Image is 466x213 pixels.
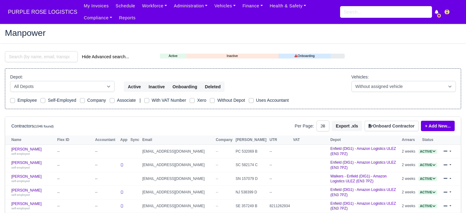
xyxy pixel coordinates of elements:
a: Active [419,149,437,154]
th: App [119,135,129,145]
button: Deleted [201,82,225,92]
a: Active [419,204,437,208]
th: Company [214,135,234,145]
h2: Manpower [5,29,461,37]
td: -- [56,199,93,213]
a: Active [419,190,437,194]
td: PC 532069 B [234,145,268,158]
label: With VAT Number [152,97,186,104]
td: [EMAIL_ADDRESS][DOMAIN_NAME] [141,172,214,186]
small: self-employed [11,179,30,183]
td: 2 weeks [400,186,417,200]
a: Inactive [186,53,278,59]
a: [PERSON_NAME] self-employed [11,188,54,197]
td: -- [93,186,119,200]
span: -- [216,149,218,154]
th: Accountant [93,135,119,145]
span: Active [419,149,437,154]
td: SN 157079 D [234,172,268,186]
a: [PERSON_NAME] self-employed [11,161,54,169]
a: [PERSON_NAME] self-employed [11,202,54,211]
a: Enfield (DIG1) - Amazon Logistics ULEZ (EN3 7PZ) [330,160,396,170]
td: [EMAIL_ADDRESS][DOMAIN_NAME] [141,158,214,172]
td: -- [56,186,93,200]
small: self-employed [11,152,30,155]
small: self-employed [11,207,30,210]
h6: Contractors [11,124,54,129]
small: self-employed [11,166,30,169]
a: Walkers - Enfield (DIG1) - Amazon Logistics ULEZ (EN3 7PZ) [330,174,387,184]
label: Vehicles: [351,74,369,81]
input: Search (by name, email, transporter id) ... [5,51,78,62]
td: -- [56,158,93,172]
td: SC 582174 C [234,158,268,172]
button: Inactive [145,82,169,92]
div: + Add New... [419,121,455,131]
td: 2 weeks [400,199,417,213]
td: -- [56,145,93,158]
div: Manpower [0,24,466,44]
label: Self-Employed [48,97,76,104]
iframe: Chat Widget [435,184,466,213]
td: -- [93,199,119,213]
label: Without Depot [217,97,245,104]
label: Associate [117,97,136,104]
td: 2 weeks [400,145,417,158]
button: Onboarding [169,82,201,92]
th: Email [141,135,214,145]
th: Arrears [400,135,417,145]
small: (1046 found) [34,124,54,128]
label: Per Page: [295,123,314,130]
th: Flex ID [56,135,93,145]
th: UTR [268,135,292,145]
span: PURPLE ROSE LOGISTICS [5,6,80,18]
td: [EMAIL_ADDRESS][DOMAIN_NAME] [141,199,214,213]
td: SE 357249 B [234,199,268,213]
th: VAT [291,135,329,145]
td: -- [268,172,292,186]
button: Onboard Contractor [365,121,419,131]
input: Search... [340,6,432,18]
label: Uses Accountant [256,97,289,104]
label: Depot: [10,74,23,81]
span: -- [216,177,218,181]
td: [EMAIL_ADDRESS][DOMAIN_NAME] [141,186,214,200]
td: -- [93,145,119,158]
a: Active [160,53,186,59]
td: NJ 538399 D [234,186,268,200]
a: Active [419,177,437,181]
a: Enfield (DIG1) - Amazon Logistics ULEZ (EN3 7PZ) [330,146,396,156]
span: -- [216,204,218,208]
a: Compliance [80,12,116,24]
a: Enfield (DIG1) - Amazon Logistics ULEZ (EN3 7PZ) [330,201,396,211]
span: -- [216,163,218,167]
span: -- [216,190,218,194]
th: Name [5,135,56,145]
th: Sync [129,135,141,145]
th: Depot [329,135,400,145]
th: [PERSON_NAME] [234,135,268,145]
td: -- [268,145,292,158]
small: self-employed [11,193,30,196]
a: Active [419,163,437,167]
td: [EMAIL_ADDRESS][DOMAIN_NAME] [141,145,214,158]
td: -- [268,186,292,200]
button: Hide Advanced search... [78,51,133,62]
a: Enfield (DIG1) - Amazon Logistics ULEZ (EN3 7PZ) [330,188,396,197]
button: Export .xls [332,121,362,131]
td: -- [268,158,292,172]
label: Employee [17,97,37,104]
td: 8211262934 [268,199,292,213]
a: Onboarding [278,53,331,59]
a: [PERSON_NAME] self-employed [11,174,54,183]
td: -- [56,172,93,186]
label: Company [87,97,106,104]
td: 2 weeks [400,158,417,172]
a: + Add New... [421,121,455,131]
a: [PERSON_NAME] self-employed [11,147,54,156]
td: -- [93,158,119,172]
